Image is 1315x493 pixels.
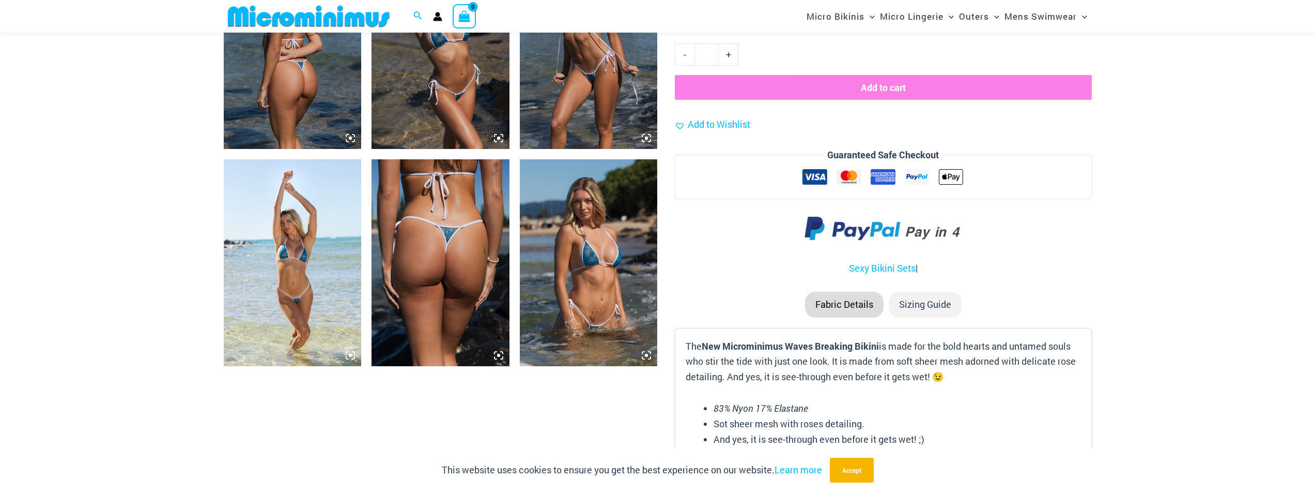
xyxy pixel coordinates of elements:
button: Add to cart [675,75,1091,100]
a: - [675,43,694,65]
a: Sexy Bikini Sets [849,262,916,274]
img: MM SHOP LOGO FLAT [224,5,394,28]
img: Waves Breaking Ocean 312 Top 456 Bottom [224,159,362,366]
span: Menu Toggle [943,3,954,29]
li: And yes, it is see-through even before it gets wet! ;) [714,432,1080,447]
span: Menu Toggle [864,3,875,29]
span: Outers [959,3,989,29]
p: The is made for the bold hearts and untamed souls who stir the tide with just one look. It is mad... [686,339,1080,385]
li: Sot sheer mesh with roses detailing. [714,416,1080,432]
span: Micro Lingerie [880,3,943,29]
span: Menu Toggle [1077,3,1087,29]
span: Mens Swimwear [1004,3,1077,29]
img: Waves Breaking Ocean 456 Bottom [372,159,509,366]
a: OutersMenu ToggleMenu Toggle [956,3,1002,29]
li: Fabric Details [805,292,884,318]
em: 83% Nyon 17% Elastane [714,402,808,414]
a: + [719,43,738,65]
a: View Shopping Cart, empty [453,4,476,28]
a: Search icon link [413,10,423,23]
p: This website uses cookies to ensure you get the best experience on our website. [442,462,822,478]
img: Waves Breaking Ocean 312 Top 456 Bottom [520,159,658,366]
nav: Site Navigation [802,2,1092,31]
a: Micro BikinisMenu ToggleMenu Toggle [804,3,877,29]
legend: Guaranteed Safe Checkout [823,147,943,163]
a: Micro LingerieMenu ToggleMenu Toggle [877,3,956,29]
span: Add to Wishlist [688,118,750,130]
span: Micro Bikinis [807,3,864,29]
a: Mens SwimwearMenu ToggleMenu Toggle [1002,3,1090,29]
input: Product quantity [694,43,719,65]
b: New Microminimus Waves Breaking Bikini [702,340,879,352]
span: Menu Toggle [989,3,999,29]
a: Account icon link [433,12,442,21]
li: Sizing Guide [889,292,962,318]
button: Accept [830,458,874,483]
a: Learn more [775,464,822,476]
p: | [675,261,1091,276]
a: Add to Wishlist [675,117,750,132]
